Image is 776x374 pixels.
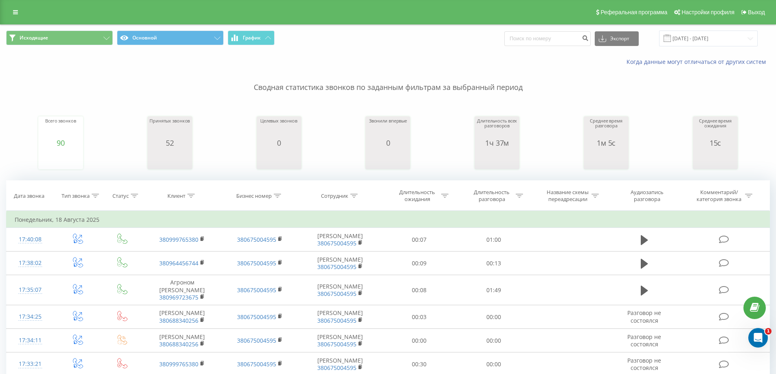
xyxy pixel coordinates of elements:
div: 17:34:11 [15,332,46,348]
div: Бизнес номер [236,192,272,199]
span: 1 [765,328,772,335]
div: 17:34:25 [15,309,46,325]
div: Статус [112,192,129,199]
div: Длительность всех разговоров [477,118,517,139]
td: [PERSON_NAME] [299,275,382,305]
td: Агроном [PERSON_NAME] [143,275,221,305]
button: Основной [117,31,224,45]
a: 380675004595 [317,364,356,372]
span: Разговор не состоялся [627,333,661,348]
td: 00:03 [382,305,457,329]
div: Сотрудник [321,192,348,199]
td: 00:13 [457,252,531,275]
td: Понедельник, 18 Августа 2025 [7,212,770,228]
div: 15с [695,139,736,147]
div: 52 [149,139,190,147]
a: 380675004595 [237,236,276,243]
div: Название схемы переадресации [546,189,589,203]
div: 17:35:07 [15,282,46,298]
div: Всего звонков [45,118,76,139]
a: 380675004595 [237,259,276,267]
a: 380675004595 [237,313,276,321]
td: 01:49 [457,275,531,305]
td: [PERSON_NAME] [143,305,221,329]
span: Разговор не состоялся [627,357,661,372]
div: Аудиозапись разговора [620,189,673,203]
p: Сводная статистика звонков по заданным фильтрам за выбранный период [6,66,770,93]
div: Целевых звонков [260,118,297,139]
td: 00:00 [457,329,531,352]
a: 380688340256 [159,317,198,324]
div: Дата звонка [14,192,44,199]
div: 0 [369,139,407,147]
a: 380688340256 [159,340,198,348]
a: 380969723675 [159,293,198,301]
a: 380675004595 [237,286,276,294]
td: [PERSON_NAME] [143,329,221,352]
div: 90 [45,139,76,147]
a: 380964456744 [159,259,198,267]
a: Когда данные могут отличаться от других систем [627,58,770,66]
span: Исходящие [20,35,48,41]
div: 17:40:08 [15,232,46,247]
a: 380675004595 [317,317,356,324]
a: 380675004595 [237,360,276,368]
a: 380675004595 [237,337,276,344]
span: Реферальная программа [600,9,667,15]
input: Поиск по номеру [504,31,591,46]
div: 0 [260,139,297,147]
span: Выход [748,9,765,15]
button: График [228,31,275,45]
td: 00:09 [382,252,457,275]
div: Звонили впервые [369,118,407,139]
td: 00:08 [382,275,457,305]
td: 01:00 [457,228,531,252]
a: 380999765380 [159,236,198,243]
div: 17:38:02 [15,255,46,271]
a: 380675004595 [317,340,356,348]
div: Принятых звонков [149,118,190,139]
div: Среднее время разговора [586,118,627,139]
td: [PERSON_NAME] [299,305,382,329]
div: Длительность ожидания [396,189,439,203]
div: 1ч 37м [477,139,517,147]
span: Разговор не состоялся [627,309,661,324]
span: Настройки профиля [681,9,734,15]
td: [PERSON_NAME] [299,252,382,275]
div: Длительность разговора [470,189,514,203]
td: 00:00 [382,329,457,352]
div: 1м 5с [586,139,627,147]
a: 380675004595 [317,239,356,247]
div: Среднее время ожидания [695,118,736,139]
td: [PERSON_NAME] [299,228,382,252]
div: Клиент [167,192,185,199]
button: Экспорт [595,31,639,46]
div: Тип звонка [62,192,90,199]
button: Исходящие [6,31,113,45]
a: 380675004595 [317,290,356,297]
a: 380675004595 [317,263,356,271]
td: 00:07 [382,228,457,252]
div: 17:33:21 [15,356,46,372]
a: 380999765380 [159,360,198,368]
td: [PERSON_NAME] [299,329,382,352]
td: 00:00 [457,305,531,329]
div: Комментарий/категория звонка [695,189,743,203]
iframe: Intercom live chat [748,328,768,348]
span: График [243,35,261,41]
